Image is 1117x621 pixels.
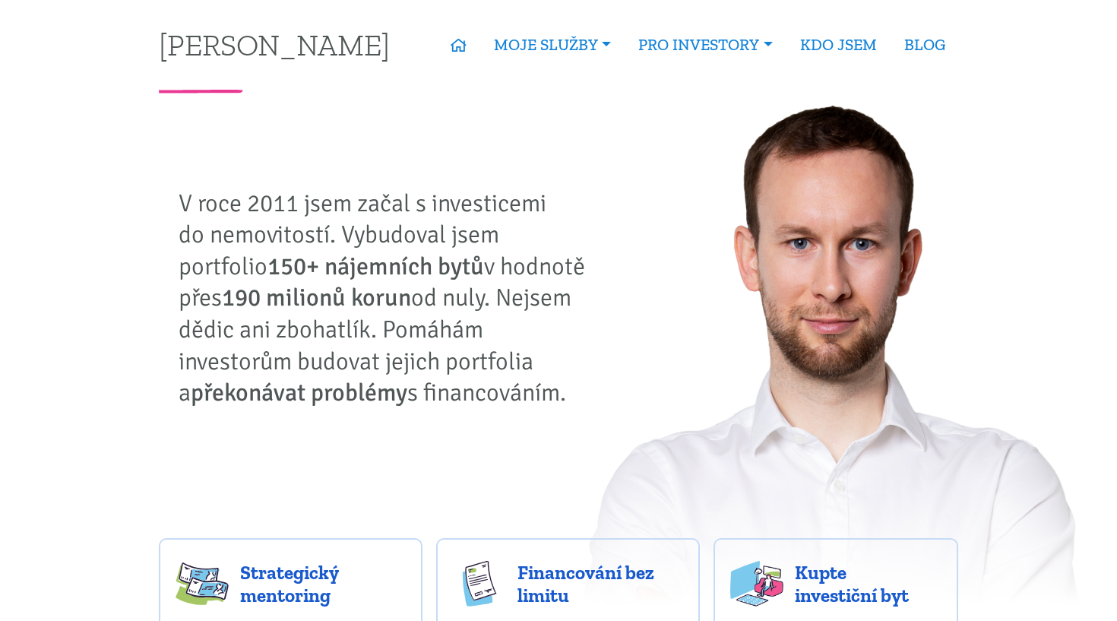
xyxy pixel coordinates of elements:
[891,27,959,62] a: BLOG
[795,561,942,607] span: Kupte investiční byt
[625,27,786,62] a: PRO INVESTORY
[517,561,683,607] span: Financování bez limitu
[191,378,407,407] strong: překonávat problémy
[176,561,229,607] img: strategy
[480,27,625,62] a: MOJE SLUŽBY
[179,188,596,409] p: V roce 2011 jsem začal s investicemi do nemovitostí. Vybudoval jsem portfolio v hodnotě přes od n...
[222,283,411,312] strong: 190 milionů korun
[786,27,891,62] a: KDO JSEM
[267,252,484,281] strong: 150+ nájemních bytů
[159,30,390,59] a: [PERSON_NAME]
[730,561,783,607] img: flats
[453,561,506,607] img: finance
[240,561,406,607] span: Strategický mentoring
